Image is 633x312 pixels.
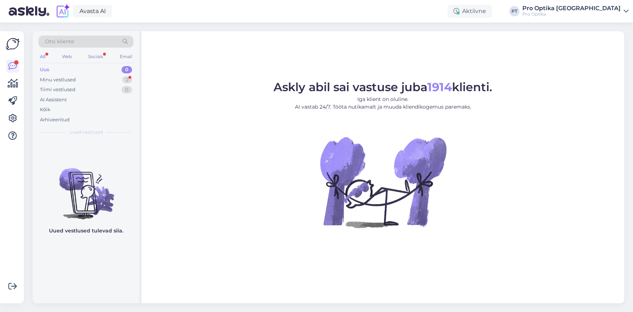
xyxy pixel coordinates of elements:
[40,116,70,123] div: Arhiveeritud
[318,117,448,247] img: No Chat active
[122,66,132,73] div: 0
[49,227,123,235] p: Uued vestlused tulevad siia.
[69,129,103,135] span: Uued vestlused
[122,76,132,84] div: 2
[522,5,629,17] a: Pro Optika [GEOGRAPHIC_DATA]Pro Optika
[40,86,75,93] div: Tiimi vestlused
[118,52,133,61] div: Email
[522,11,621,17] div: Pro Optika
[87,52,104,61] div: Socials
[448,5,492,18] div: Aktiivne
[122,86,132,93] div: 0
[40,96,67,104] div: AI Assistent
[40,76,76,84] div: Minu vestlused
[274,80,492,94] span: Askly abil sai vastuse juba klienti.
[38,52,47,61] div: All
[427,80,452,94] b: 1914
[509,6,519,16] div: PT
[522,5,621,11] div: Pro Optika [GEOGRAPHIC_DATA]
[40,106,50,113] div: Kõik
[55,4,70,19] img: explore-ai
[73,5,112,17] a: Avasta AI
[33,155,139,220] img: No chats
[45,38,74,45] span: Otsi kliente
[61,52,73,61] div: Web
[40,66,49,73] div: Uus
[274,96,492,111] p: Iga klient on oluline. AI vastab 24/7. Tööta nutikamalt ja muuda kliendikogemus paremaks.
[6,37,20,51] img: Askly Logo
